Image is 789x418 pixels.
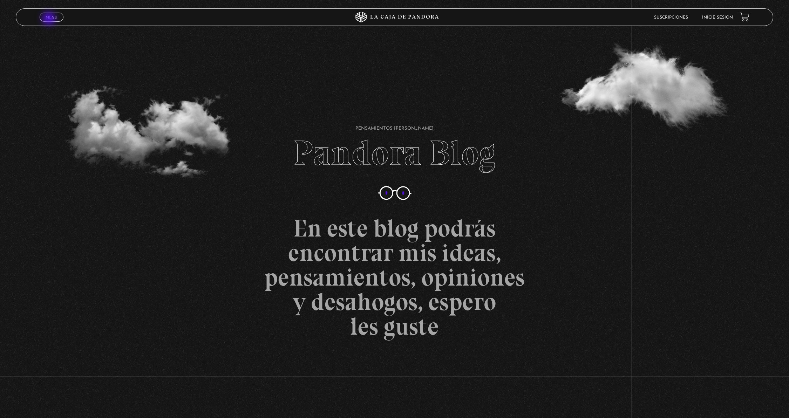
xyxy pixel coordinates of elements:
span: Menu [46,15,57,19]
a: View your shopping cart [740,12,749,22]
a: Suscripciones [654,15,688,20]
span: Cerrar [43,21,60,26]
h3: En este blog podrás encontrar mis ideas, pensamientos, opiniones y desahogos, espero les guste [158,216,631,338]
span: Pensamientos [PERSON_NAME] [355,126,434,131]
a: Inicie sesión [702,15,733,20]
h1: Pandora Blog [293,100,496,170]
